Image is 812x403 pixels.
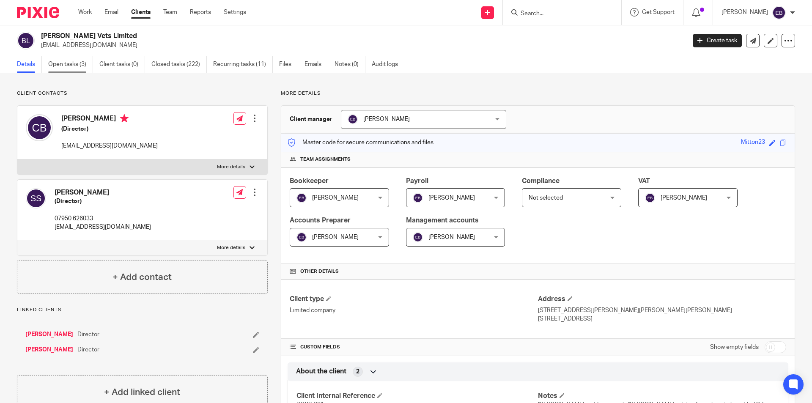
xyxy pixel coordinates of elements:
img: svg%3E [645,193,655,203]
p: 07950 626033 [55,214,151,223]
h4: + Add linked client [104,386,180,399]
div: Mitton23 [741,138,765,148]
h4: Address [538,295,786,304]
input: Search [520,10,596,18]
img: svg%3E [26,114,53,141]
span: Not selected [529,195,563,201]
p: [PERSON_NAME] [721,8,768,16]
span: 2 [356,367,359,376]
span: Get Support [642,9,675,15]
p: [EMAIL_ADDRESS][DOMAIN_NAME] [61,142,158,150]
span: Director [77,345,99,354]
a: [PERSON_NAME] [25,345,73,354]
p: [STREET_ADDRESS][PERSON_NAME][PERSON_NAME][PERSON_NAME] [538,306,786,315]
label: Show empty fields [710,343,759,351]
span: Management accounts [406,217,479,224]
span: [PERSON_NAME] [661,195,707,201]
p: Master code for secure communications and files [288,138,433,147]
span: Director [77,330,99,339]
img: svg%3E [772,6,786,19]
h4: Client type [290,295,538,304]
p: [EMAIL_ADDRESS][DOMAIN_NAME] [41,41,680,49]
a: Team [163,8,177,16]
img: svg%3E [413,232,423,242]
span: Compliance [522,178,560,184]
img: svg%3E [413,193,423,203]
img: svg%3E [348,114,358,124]
p: More details [217,244,245,251]
a: Client tasks (0) [99,56,145,73]
h5: (Director) [55,197,151,206]
p: [STREET_ADDRESS] [538,315,786,323]
a: Details [17,56,42,73]
h4: [PERSON_NAME] [61,114,158,125]
h4: Client Internal Reference [296,392,538,400]
p: Linked clients [17,307,268,313]
span: Payroll [406,178,428,184]
span: [PERSON_NAME] [312,234,359,240]
span: Bookkeeper [290,178,329,184]
a: Create task [693,34,742,47]
i: Primary [120,114,129,123]
a: Clients [131,8,151,16]
a: Recurring tasks (11) [213,56,273,73]
p: [EMAIL_ADDRESS][DOMAIN_NAME] [55,223,151,231]
span: Accounts Preparer [290,217,351,224]
a: Open tasks (3) [48,56,93,73]
a: Files [279,56,298,73]
span: [PERSON_NAME] [312,195,359,201]
p: Limited company [290,306,538,315]
span: [PERSON_NAME] [428,195,475,201]
a: Emails [304,56,328,73]
p: More details [217,164,245,170]
img: svg%3E [26,188,46,208]
h4: Notes [538,392,779,400]
a: Audit logs [372,56,404,73]
a: Reports [190,8,211,16]
p: Client contacts [17,90,268,97]
span: [PERSON_NAME] [363,116,410,122]
a: Notes (0) [335,56,365,73]
a: Closed tasks (222) [151,56,207,73]
h4: + Add contact [112,271,172,284]
img: svg%3E [296,232,307,242]
img: svg%3E [17,32,35,49]
a: Settings [224,8,246,16]
span: Team assignments [300,156,351,163]
a: Work [78,8,92,16]
span: About the client [296,367,346,376]
a: Email [104,8,118,16]
a: [PERSON_NAME] [25,330,73,339]
img: Pixie [17,7,59,18]
h4: CUSTOM FIELDS [290,344,538,351]
span: VAT [638,178,650,184]
p: More details [281,90,795,97]
h5: (Director) [61,125,158,133]
h3: Client manager [290,115,332,123]
h4: [PERSON_NAME] [55,188,151,197]
h2: [PERSON_NAME] Vets Limited [41,32,552,41]
span: [PERSON_NAME] [428,234,475,240]
span: Other details [300,268,339,275]
img: svg%3E [296,193,307,203]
